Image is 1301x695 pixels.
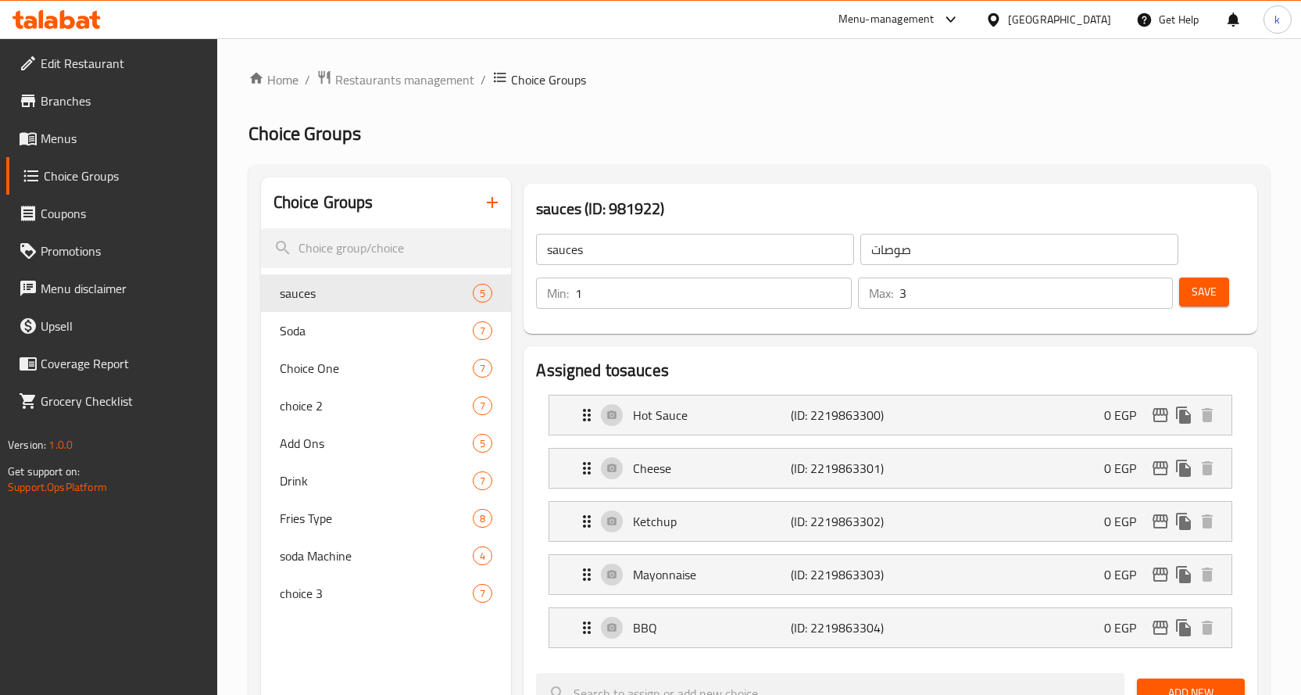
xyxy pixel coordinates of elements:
[280,471,474,490] span: Drink
[280,321,474,340] span: Soda
[473,396,492,415] div: Choices
[473,321,492,340] div: Choices
[633,406,791,425] p: Hot Sauce
[474,361,491,376] span: 7
[473,546,492,565] div: Choices
[261,274,512,312] div: sauces5
[511,70,586,89] span: Choice Groups
[248,70,1270,90] nav: breadcrumb
[41,242,205,260] span: Promotions
[1149,457,1172,480] button: edit
[335,70,474,89] span: Restaurants management
[473,509,492,528] div: Choices
[536,359,1245,382] h2: Assigned to sauces
[1196,510,1219,533] button: delete
[536,495,1245,548] li: Expand
[6,382,217,420] a: Grocery Checklist
[261,387,512,425] div: choice 27
[1196,563,1219,586] button: delete
[41,204,205,223] span: Coupons
[6,345,217,382] a: Coverage Report
[1196,403,1219,427] button: delete
[1104,565,1149,584] p: 0 EGP
[261,425,512,462] div: Add Ons5
[633,459,791,478] p: Cheese
[1104,618,1149,637] p: 0 EGP
[8,477,107,497] a: Support.OpsPlatform
[633,512,791,531] p: Ketchup
[474,511,491,526] span: 8
[280,546,474,565] span: soda Machine
[536,389,1245,442] li: Expand
[1192,282,1217,302] span: Save
[1104,459,1149,478] p: 0 EGP
[41,54,205,73] span: Edit Restaurant
[6,195,217,232] a: Coupons
[549,502,1231,541] div: Expand
[633,565,791,584] p: Mayonnaise
[1104,512,1149,531] p: 0 EGP
[280,359,474,378] span: Choice One
[473,284,492,303] div: Choices
[305,70,310,89] li: /
[280,396,474,415] span: choice 2
[547,284,569,303] p: Min:
[474,474,491,489] span: 7
[549,608,1231,647] div: Expand
[536,548,1245,601] li: Expand
[473,471,492,490] div: Choices
[473,584,492,603] div: Choices
[280,584,474,603] span: choice 3
[838,10,935,29] div: Menu-management
[6,82,217,120] a: Branches
[473,359,492,378] div: Choices
[536,601,1245,654] li: Expand
[1172,457,1196,480] button: duplicate
[549,396,1231,435] div: Expand
[280,509,474,528] span: Fries Type
[791,565,896,584] p: (ID: 2219863303)
[1104,406,1149,425] p: 0 EGP
[1172,616,1196,639] button: duplicate
[273,191,374,214] h2: Choice Groups
[261,537,512,575] div: soda Machine4
[248,116,361,151] span: Choice Groups
[536,442,1245,495] li: Expand
[41,129,205,148] span: Menus
[6,157,217,195] a: Choice Groups
[474,399,491,414] span: 7
[6,232,217,270] a: Promotions
[791,618,896,637] p: (ID: 2219863304)
[41,317,205,335] span: Upsell
[791,512,896,531] p: (ID: 2219863302)
[1172,510,1196,533] button: duplicate
[6,307,217,345] a: Upsell
[248,70,298,89] a: Home
[474,324,491,339] span: 7
[316,70,474,90] a: Restaurants management
[261,312,512,349] div: Soda7
[280,284,474,303] span: sauces
[1172,563,1196,586] button: duplicate
[481,70,486,89] li: /
[536,196,1245,221] h3: sauces (ID: 981922)
[41,91,205,110] span: Branches
[474,549,491,564] span: 4
[48,435,73,455] span: 1.0.0
[1196,616,1219,639] button: delete
[41,392,205,410] span: Grocery Checklist
[6,270,217,307] a: Menu disclaimer
[261,462,512,500] div: Drink7
[474,436,491,451] span: 5
[473,434,492,453] div: Choices
[44,167,205,185] span: Choice Groups
[1179,278,1229,306] button: Save
[1196,457,1219,480] button: delete
[1172,403,1196,427] button: duplicate
[549,555,1231,594] div: Expand
[1274,11,1280,28] span: k
[549,449,1231,488] div: Expand
[8,461,80,482] span: Get support on:
[633,618,791,637] p: BBQ
[1149,403,1172,427] button: edit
